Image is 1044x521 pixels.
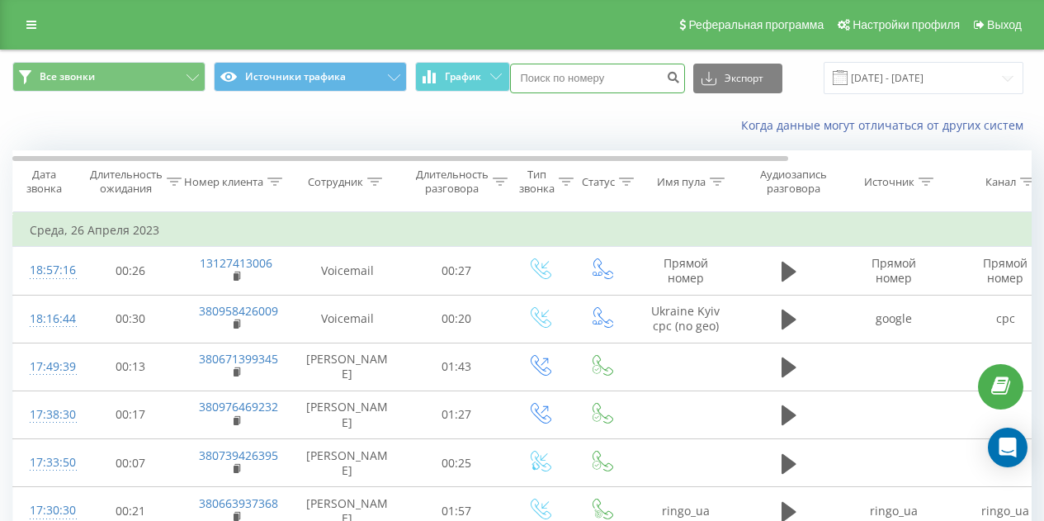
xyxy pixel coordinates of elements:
[688,18,824,31] span: Реферальная программа
[510,64,685,93] input: Поиск по номеру
[415,62,510,92] button: График
[199,448,278,463] a: 380739426395
[582,175,615,189] div: Статус
[30,399,63,431] div: 17:38:30
[79,247,182,295] td: 00:26
[290,343,405,391] td: [PERSON_NAME]
[290,295,405,343] td: Voicemail
[184,175,263,189] div: Номер клиента
[290,247,405,295] td: Voicemail
[12,62,205,92] button: Все звонки
[79,343,182,391] td: 00:13
[30,303,63,335] div: 18:16:44
[405,247,508,295] td: 00:27
[445,71,481,83] span: График
[199,351,278,367] a: 380671399345
[30,447,63,479] div: 17:33:50
[864,175,914,189] div: Источник
[839,295,950,343] td: google
[632,247,739,295] td: Прямой номер
[199,399,278,414] a: 380976469232
[741,117,1032,133] a: Когда данные могут отличаться от других систем
[200,255,272,271] a: 13127413006
[30,351,63,383] div: 17:49:39
[13,168,74,196] div: Дата звонка
[632,295,739,343] td: Ukraine Kyiv cpc (no geo)
[308,175,363,189] div: Сотрудник
[30,254,63,287] div: 18:57:16
[853,18,960,31] span: Настройки профиля
[199,303,278,319] a: 380958426009
[79,439,182,487] td: 00:07
[839,247,950,295] td: Прямой номер
[199,495,278,511] a: 380663937368
[290,439,405,487] td: [PERSON_NAME]
[987,18,1022,31] span: Выход
[985,175,1016,189] div: Канал
[79,391,182,438] td: 00:17
[753,168,834,196] div: Аудиозапись разговора
[416,168,489,196] div: Длительность разговора
[988,428,1027,467] div: Open Intercom Messenger
[519,168,555,196] div: Тип звонка
[290,391,405,438] td: [PERSON_NAME]
[40,70,95,83] span: Все звонки
[214,62,407,92] button: Источники трафика
[405,295,508,343] td: 00:20
[90,168,163,196] div: Длительность ожидания
[79,295,182,343] td: 00:30
[657,175,706,189] div: Имя пула
[405,343,508,391] td: 01:43
[405,439,508,487] td: 00:25
[405,391,508,438] td: 01:27
[693,64,782,93] button: Экспорт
